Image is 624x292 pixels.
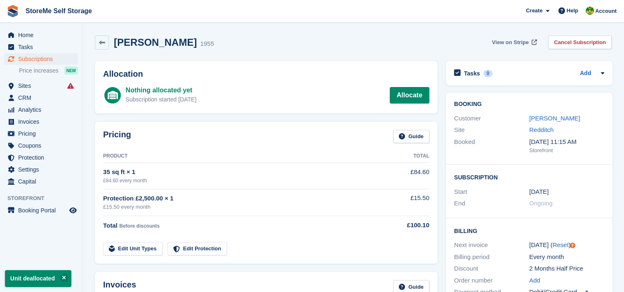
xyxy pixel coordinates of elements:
td: £15.50 [379,189,429,216]
div: £84.60 every month [103,177,379,184]
a: menu [4,41,78,53]
th: Total [379,150,429,163]
h2: Billing [454,226,604,235]
h2: Subscription [454,173,604,181]
span: Settings [18,164,68,175]
span: Home [18,29,68,41]
a: menu [4,53,78,65]
span: Analytics [18,104,68,115]
a: Cancel Subscription [548,35,612,49]
a: Reset [552,241,568,248]
div: Booked [454,137,529,155]
a: menu [4,116,78,127]
div: Start [454,187,529,197]
a: menu [4,128,78,139]
div: 2 Months Half Price [529,264,604,273]
div: [DATE] 11:15 AM [529,137,604,147]
a: Price increases NEW [19,66,78,75]
span: Subscriptions [18,53,68,65]
div: Nothing allocated yet [126,85,197,95]
a: menu [4,140,78,151]
div: Site [454,125,529,135]
a: menu [4,80,78,92]
a: StoreMe Self Storage [22,4,95,18]
a: menu [4,164,78,175]
a: menu [4,29,78,41]
a: Edit Unit Types [103,242,162,256]
span: Sites [18,80,68,92]
a: [PERSON_NAME] [529,115,580,122]
div: Discount [454,264,529,273]
a: Add [580,69,591,78]
span: Ongoing [529,200,553,207]
span: Price increases [19,67,59,75]
th: Product [103,150,379,163]
span: Total [103,222,118,229]
div: Order number [454,276,529,285]
div: Customer [454,114,529,123]
div: £15.50 every month [103,203,379,211]
div: Every month [529,252,604,262]
div: End [454,199,529,208]
p: Unit deallocated [5,270,71,287]
a: menu [4,152,78,163]
span: Pricing [18,128,68,139]
a: menu [4,92,78,104]
span: Tasks [18,41,68,53]
a: Guide [393,130,429,144]
img: stora-icon-8386f47178a22dfd0bd8f6a31ec36ba5ce8667c1dd55bd0f319d3a0aa187defe.svg [7,5,19,17]
span: Protection [18,152,68,163]
h2: [PERSON_NAME] [114,37,197,48]
div: 0 [483,70,493,77]
div: [DATE] ( ) [529,240,604,250]
div: NEW [64,66,78,75]
span: Account [595,7,617,15]
time: 2021-11-18 00:00:00 UTC [529,187,549,197]
div: Billing period [454,252,529,262]
a: Add [529,276,540,285]
div: 1955 [200,39,214,49]
span: Create [526,7,542,15]
span: Help [567,7,578,15]
div: Storefront [529,146,604,155]
h2: Tasks [464,70,480,77]
div: Subscription started [DATE] [126,95,197,104]
div: 35 sq ft × 1 [103,167,379,177]
div: Next invoice [454,240,529,250]
a: Preview store [68,205,78,215]
i: Smart entry sync failures have occurred [67,82,74,89]
span: Before discounts [119,223,160,229]
span: Capital [18,176,68,187]
h2: Pricing [103,130,131,144]
span: Booking Portal [18,205,68,216]
img: StorMe [586,7,594,15]
a: menu [4,205,78,216]
div: Protection £2,500.00 × 1 [103,194,379,203]
a: Allocate [390,87,429,104]
span: View on Stripe [492,38,529,47]
td: £84.60 [379,163,429,189]
span: Coupons [18,140,68,151]
span: Storefront [7,194,82,203]
h2: Allocation [103,69,429,79]
div: Tooltip anchor [569,242,576,249]
a: View on Stripe [489,35,539,49]
a: menu [4,104,78,115]
a: Edit Protection [167,242,227,256]
span: Invoices [18,116,68,127]
div: £100.10 [379,221,429,230]
span: CRM [18,92,68,104]
a: Redditch [529,126,553,133]
h2: Booking [454,101,604,108]
a: menu [4,176,78,187]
